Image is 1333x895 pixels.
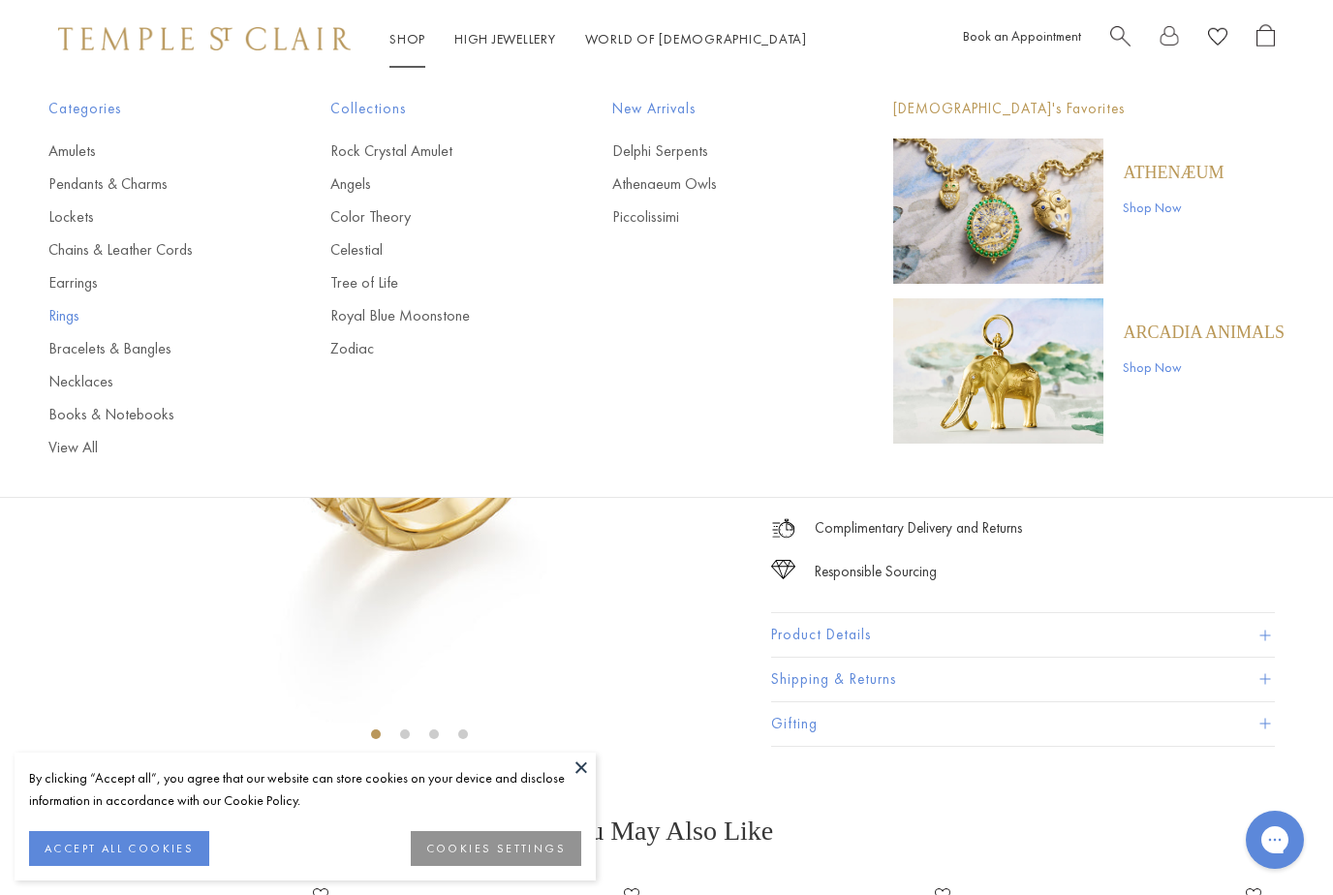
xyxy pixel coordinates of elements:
a: Earrings [48,272,253,293]
a: High JewelleryHigh Jewellery [454,30,556,47]
a: Shop Now [1123,197,1224,218]
span: Collections [330,97,535,121]
a: Book an Appointment [963,27,1081,45]
a: Athenaeum Owls [612,173,817,195]
a: Open Shopping Bag [1256,24,1275,54]
a: Lockets [48,206,253,228]
a: ShopShop [389,30,425,47]
a: Search [1110,24,1131,54]
img: icon_sourcing.svg [771,560,795,579]
a: View Wishlist [1208,24,1227,54]
a: Piccolissimi [612,206,817,228]
a: Shop Now [1123,356,1285,378]
a: World of [DEMOGRAPHIC_DATA]World of [DEMOGRAPHIC_DATA] [585,30,807,47]
button: COOKIES SETTINGS [411,831,581,866]
div: By clicking “Accept all”, you agree that our website can store cookies on your device and disclos... [29,767,581,812]
a: Rock Crystal Amulet [330,140,535,162]
button: Product Details [771,614,1275,658]
a: Rings [48,305,253,326]
span: Categories [48,97,253,121]
button: Shipping & Returns [771,658,1275,701]
a: Tree of Life [330,272,535,293]
img: icon_delivery.svg [771,516,795,540]
nav: Main navigation [389,27,807,51]
p: [DEMOGRAPHIC_DATA]'s Favorites [893,97,1285,121]
a: Angels [330,173,535,195]
span: New Arrivals [612,97,817,121]
a: Zodiac [330,338,535,359]
a: Necklaces [48,371,253,392]
a: ARCADIA ANIMALS [1123,322,1285,343]
a: Delphi Serpents [612,140,817,162]
a: Celestial [330,239,535,261]
a: Chains & Leather Cords [48,239,253,261]
a: Books & Notebooks [48,404,253,425]
a: Pendants & Charms [48,173,253,195]
button: ACCEPT ALL COOKIES [29,831,209,866]
a: Color Theory [330,206,535,228]
a: Athenæum [1123,162,1224,183]
a: View All [48,437,253,458]
p: Complimentary Delivery and Returns [815,516,1022,540]
a: Royal Blue Moonstone [330,305,535,326]
img: Temple St. Clair [58,27,351,50]
div: Responsible Sourcing [815,560,937,584]
h3: You May Also Like [77,816,1255,847]
a: Bracelets & Bangles [48,338,253,359]
button: Gifting [771,702,1275,746]
iframe: Gorgias live chat messenger [1236,804,1314,876]
a: Amulets [48,140,253,162]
